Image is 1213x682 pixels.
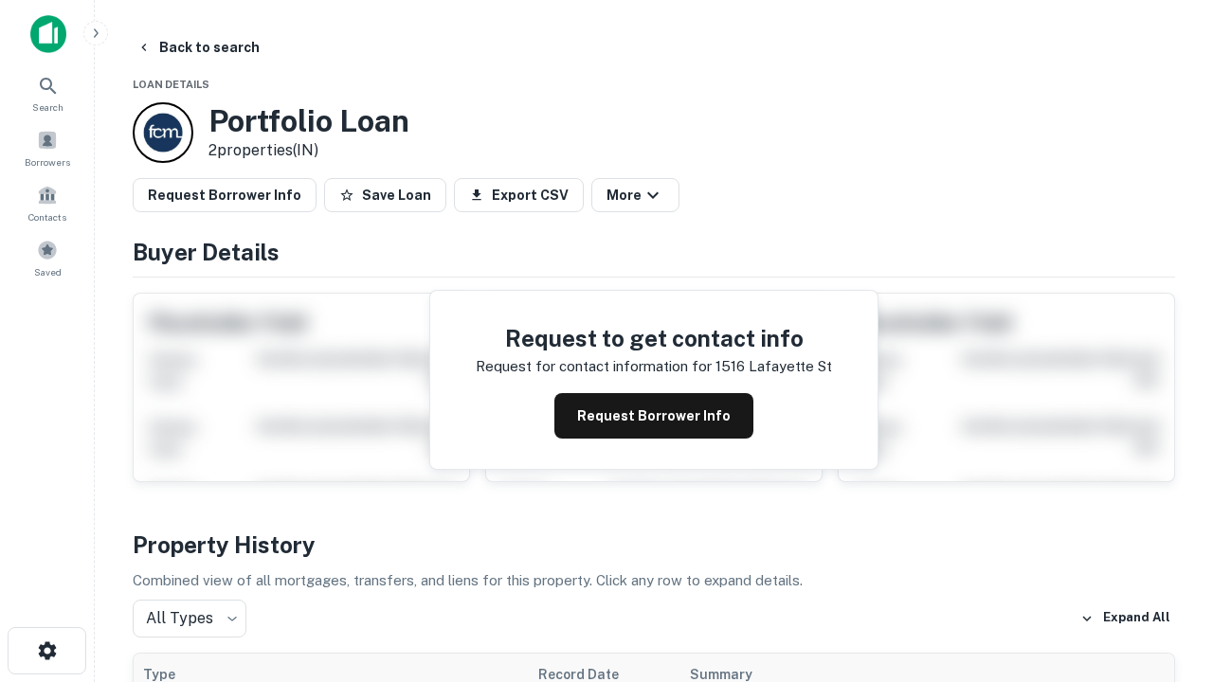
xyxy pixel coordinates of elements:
button: Request Borrower Info [133,178,317,212]
span: Contacts [28,209,66,224]
a: Contacts [6,177,89,228]
a: Saved [6,232,89,283]
button: Back to search [129,30,267,64]
button: Save Loan [324,178,446,212]
h4: Property History [133,528,1175,562]
span: Saved [34,264,62,279]
h3: Portfolio Loan [208,103,409,139]
p: Combined view of all mortgages, transfers, and liens for this property. Click any row to expand d... [133,569,1175,592]
a: Borrowers [6,122,89,173]
a: Search [6,67,89,118]
p: Request for contact information for [476,355,712,378]
h4: Request to get contact info [476,321,832,355]
iframe: Chat Widget [1118,470,1213,561]
button: Request Borrower Info [554,393,753,439]
button: Export CSV [454,178,584,212]
button: Expand All [1076,604,1175,633]
h4: Buyer Details [133,235,1175,269]
span: Borrowers [25,154,70,170]
p: 2 properties (IN) [208,139,409,162]
button: More [591,178,679,212]
span: Loan Details [133,79,209,90]
span: Search [32,99,63,115]
p: 1516 lafayette st [715,355,832,378]
div: All Types [133,600,246,637]
img: capitalize-icon.png [30,15,66,53]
